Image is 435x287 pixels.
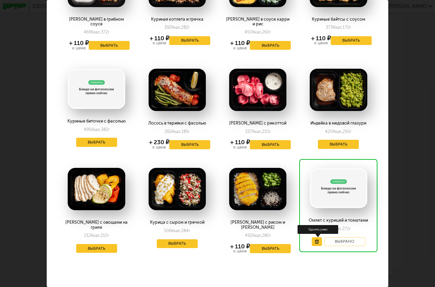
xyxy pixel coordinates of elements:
div: + 110 ₽ [230,244,250,249]
div: к цене [69,46,89,50]
button: Выбрать [157,239,198,248]
div: к цене [230,249,250,253]
div: 469 372 [84,29,110,35]
span: г [350,25,351,30]
div: Индейка в медовой глазури [305,121,371,126]
img: big_noimage.png [68,69,125,109]
span: Ккал, [252,29,262,35]
div: к цене [150,41,169,45]
div: 337 210 [245,129,271,134]
span: Ккал, [171,228,181,233]
div: [PERSON_NAME] с рикоттой [225,121,291,126]
div: 495 382 [84,127,110,132]
span: г [188,129,190,134]
span: Ккал, [91,127,101,132]
div: [PERSON_NAME] с овощами на гриле [63,220,129,230]
img: big_PWyqym2mdqCAeLXC.png [149,69,206,111]
div: Курица с сыром и гречкой [144,220,210,225]
div: [PERSON_NAME] в грибном соусе [63,17,129,27]
button: Выбрать [76,244,117,253]
button: Выбрать [169,140,210,149]
img: big_BZtb2hnABZbDWl1Q.png [310,69,367,111]
span: г [269,29,271,35]
div: 392 282 [164,25,190,30]
div: [PERSON_NAME] в соусе карри и рис [225,17,291,27]
span: г [350,129,352,134]
div: + 110 ₽ [69,41,89,45]
div: 373 170 [326,25,351,30]
div: 506 284 [164,228,190,233]
div: к цене [311,41,331,45]
div: + 110 ₽ [150,36,169,41]
div: Куриные байтсы с соусом [305,17,371,22]
div: 265 185 [165,129,190,134]
div: + 230 ₽ [149,140,169,145]
span: г [108,233,109,238]
img: big_Xr6ZhdvKR9dr3erW.png [149,168,206,210]
span: Ккал, [172,129,181,134]
div: к цене [230,46,250,50]
img: big_noimage.png [310,168,367,208]
button: Выбрать [89,41,130,50]
div: Омлет с курицей и томатами [305,218,371,223]
span: Ккал, [252,129,262,134]
span: г [349,226,351,231]
span: Ккал, [91,29,101,35]
div: [PERSON_NAME] с рисом и [PERSON_NAME] [225,220,291,230]
div: Куриная котлета и гречка [144,17,210,22]
div: к цене [230,145,250,149]
div: 271 272 [326,226,351,231]
div: + 110 ₽ [311,36,331,41]
div: 420 250 [325,129,352,134]
button: Выбрать [318,140,359,149]
span: Ккал, [171,25,181,30]
span: Ккал, [252,233,262,238]
span: г [189,228,190,233]
div: Куриные биточки с фасолью [63,119,129,124]
button: Выбрать [250,41,291,50]
span: Ккал, [333,129,343,134]
button: Выбрать [76,138,117,147]
button: Выбрать [169,36,210,45]
span: г [269,129,271,134]
div: 212 210 [84,233,109,238]
div: + 110 ₽ [230,41,250,45]
span: Ккал, [91,233,101,238]
div: + 110 ₽ [230,140,250,145]
img: big_u4gUFyGI04g4Uk5Q.png [68,168,125,210]
span: г [269,233,271,238]
button: Выбрать [250,140,291,149]
img: big_tsROXB5P9kwqKV4s.png [229,69,287,111]
button: Выбрать [331,36,372,45]
div: 492 280 [245,233,271,238]
span: г [108,127,110,132]
div: к цене [149,145,169,149]
span: г [188,25,190,30]
div: Лосось в терияки с фасолью [144,121,210,126]
span: Ккал, [333,25,343,30]
button: Выбрать [250,244,291,253]
span: г [108,29,110,35]
img: big_2fX2LWCYjyJ3431o.png [229,168,287,210]
div: 450 260 [244,29,271,35]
